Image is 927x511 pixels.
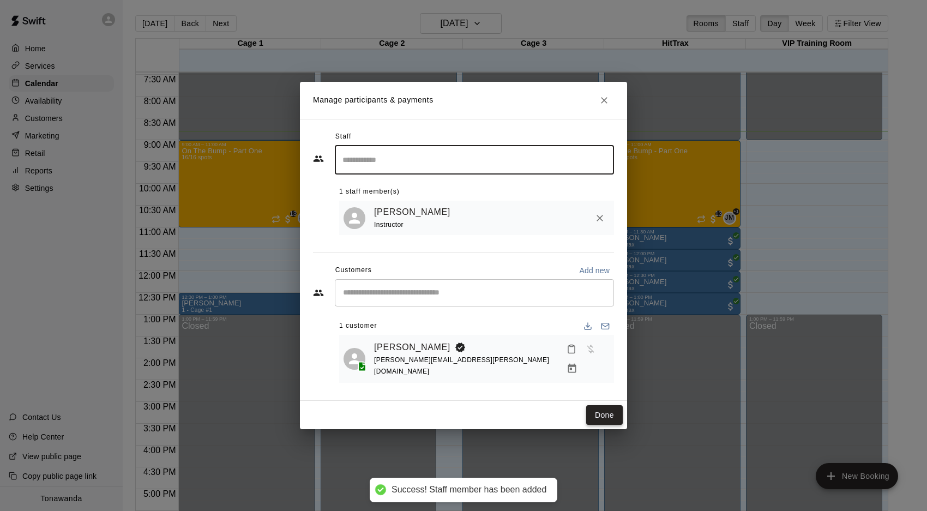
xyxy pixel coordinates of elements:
div: Success! Staff member has been added [392,484,546,496]
button: Download list [579,317,597,335]
button: Done [586,405,623,425]
button: Remove [590,208,610,228]
button: Email participants [597,317,614,335]
span: 1 staff member(s) [339,183,400,201]
span: Instructor [374,221,404,229]
svg: Booking Owner [455,342,466,353]
a: [PERSON_NAME] [374,340,450,354]
div: Elijah Roberts [344,348,365,370]
svg: Staff [313,153,324,164]
button: Add new [575,262,614,279]
span: Staff [335,128,351,146]
svg: Customers [313,287,324,298]
span: [PERSON_NAME][EMAIL_ADDRESS][PERSON_NAME][DOMAIN_NAME] [374,356,549,375]
span: 1 customer [339,317,377,335]
a: [PERSON_NAME] [374,205,450,219]
span: Customers [335,262,372,279]
button: Manage bookings & payment [562,359,582,378]
div: Search staff [335,145,614,174]
p: Add new [579,265,610,276]
button: Close [594,91,614,110]
button: Mark attendance [562,340,581,358]
div: Start typing to search customers... [335,279,614,306]
p: Manage participants & payments [313,94,434,106]
div: Matt Tyree [344,207,365,229]
span: Has not paid [581,344,600,353]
